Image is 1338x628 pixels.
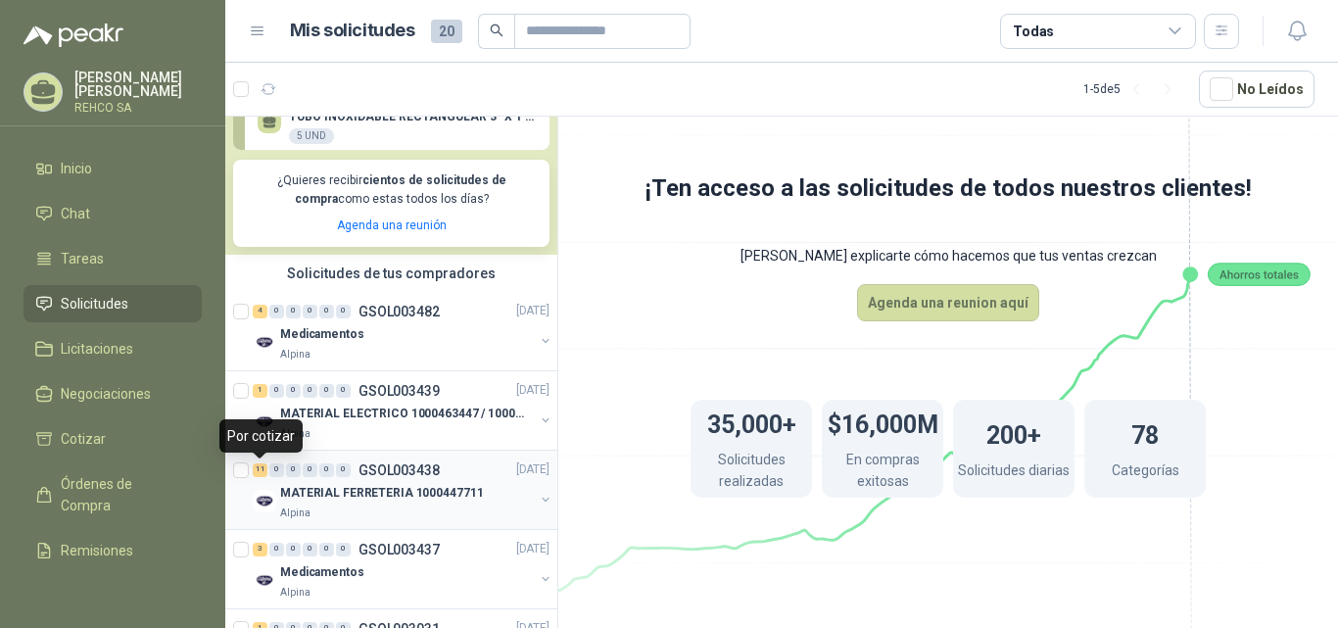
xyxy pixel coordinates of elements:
div: 0 [269,384,284,398]
a: Órdenes de Compra [24,465,202,524]
div: Solicitudes de tus compradores [225,255,557,292]
p: GSOL003437 [358,543,440,556]
span: Licitaciones [61,338,133,360]
div: 0 [303,384,317,398]
div: 0 [336,543,351,556]
p: [DATE] [516,302,550,320]
div: 0 [286,384,301,398]
span: Negociaciones [61,383,151,405]
a: Inicio [24,150,202,187]
div: 5 UND [289,128,334,144]
div: Por cotizar [219,419,303,453]
div: 0 [286,543,301,556]
div: 0 [303,543,317,556]
button: No Leídos [1199,71,1314,108]
span: search [490,24,503,37]
p: Alpina [280,347,311,362]
img: Company Logo [253,411,276,434]
a: Negociaciones [24,375,202,412]
p: MATERIAL FERRETERIA 1000447711 [280,484,483,503]
div: 0 [269,305,284,318]
div: 0 [303,305,317,318]
img: Company Logo [253,569,276,593]
div: 0 [336,384,351,398]
h1: 35,000+ [707,401,796,444]
p: Medicamentos [280,325,364,344]
div: 11 [253,463,267,477]
p: En compras exitosas [822,449,943,497]
div: 0 [319,384,334,398]
p: [DATE] [516,460,550,479]
span: Órdenes de Compra [61,473,183,516]
p: Alpina [280,506,311,521]
h1: 78 [1131,411,1159,455]
a: Cotizar [24,420,202,458]
div: 0 [319,463,334,477]
a: 4 0 0 0 0 0 GSOL003482[DATE] Company LogoMedicamentosAlpina [253,300,553,362]
p: ¿Quieres recibir como estas todos los días? [245,171,538,209]
div: 4 [253,305,267,318]
p: Solicitudes realizadas [691,449,812,497]
p: MATERIAL ELECTRICO 1000463447 / 1000465800 [280,405,524,423]
div: 0 [286,463,301,477]
img: Company Logo [253,331,276,355]
p: TUBO INOXIDABLE RECTANGULAR 3” X 1 ½” X 1/8 X 6 MTS [289,110,541,123]
span: Solicitudes [61,293,128,314]
span: Tareas [61,248,104,269]
div: 1 [253,384,267,398]
img: Logo peakr [24,24,123,47]
a: Chat [24,195,202,232]
a: Tareas [24,240,202,277]
h1: Mis solicitudes [290,17,415,45]
button: Agenda una reunion aquí [857,284,1039,321]
a: Agenda una reunión [337,218,447,232]
span: Chat [61,203,90,224]
p: GSOL003439 [358,384,440,398]
a: Solicitudes [24,285,202,322]
a: Licitaciones [24,330,202,367]
a: Configuración [24,577,202,614]
span: Remisiones [61,540,133,561]
div: Todas [1013,21,1054,42]
p: Solicitudes diarias [958,459,1070,486]
span: Cotizar [61,428,106,450]
span: 20 [431,20,462,43]
b: cientos de solicitudes de compra [295,173,506,206]
div: 0 [269,543,284,556]
div: 0 [336,305,351,318]
h1: 200+ [986,411,1041,455]
img: Company Logo [253,490,276,513]
div: 3 [253,543,267,556]
p: Medicamentos [280,563,364,582]
div: 0 [319,543,334,556]
p: [DATE] [516,540,550,558]
div: 0 [303,463,317,477]
p: Alpina [280,585,311,601]
p: GSOL003482 [358,305,440,318]
p: Categorías [1112,459,1179,486]
a: Remisiones [24,532,202,569]
p: REHCO SA [74,102,202,114]
div: 0 [269,463,284,477]
p: [PERSON_NAME] [PERSON_NAME] [74,71,202,98]
a: 3 0 0 0 0 0 GSOL003437[DATE] Company LogoMedicamentosAlpina [253,538,553,601]
div: 0 [286,305,301,318]
a: 11 0 0 0 0 0 GSOL003438[DATE] Company LogoMATERIAL FERRETERIA 1000447711Alpina [253,459,553,521]
p: GSOL003438 [358,463,440,477]
div: 1 - 5 de 5 [1083,73,1183,105]
span: Inicio [61,158,92,179]
h1: $16,000M [828,401,938,444]
p: [DATE] [516,381,550,400]
div: 0 [319,305,334,318]
div: 0 [336,463,351,477]
a: 1 0 0 0 0 0 GSOL003439[DATE] Company LogoMATERIAL ELECTRICO 1000463447 / 1000465800Alpina [253,379,553,442]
